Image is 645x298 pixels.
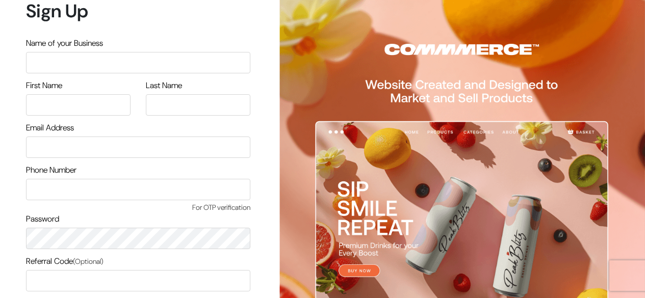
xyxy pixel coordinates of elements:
[26,202,250,213] span: For OTP verification
[26,164,76,176] label: Phone Number
[26,255,104,267] label: Referral Code
[26,122,74,134] label: Email Address
[146,79,182,92] label: Last Name
[26,79,62,92] label: First Name
[73,257,104,266] span: (Optional)
[26,37,103,49] label: Name of your Business
[26,213,59,225] label: Password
